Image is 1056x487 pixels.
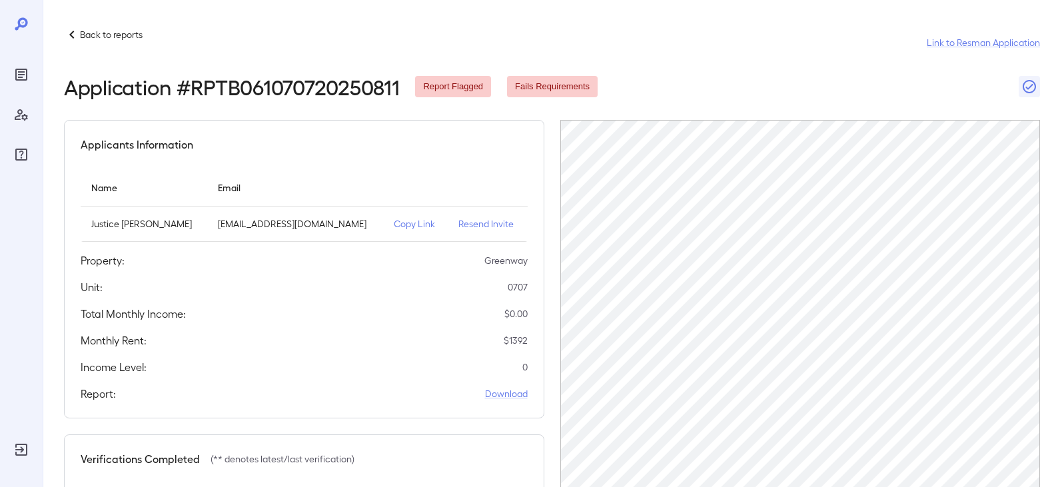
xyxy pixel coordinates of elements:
[11,104,32,125] div: Manage Users
[207,169,383,207] th: Email
[64,75,399,99] h2: Application # RPTB061070720250811
[80,28,143,41] p: Back to reports
[507,81,598,93] span: Fails Requirements
[508,280,528,294] p: 0707
[81,451,200,467] h5: Verifications Completed
[218,217,372,231] p: [EMAIL_ADDRESS][DOMAIN_NAME]
[211,452,354,466] p: (** denotes latest/last verification)
[81,359,147,375] h5: Income Level:
[81,137,193,153] h5: Applicants Information
[81,386,116,402] h5: Report:
[81,306,186,322] h5: Total Monthly Income:
[504,334,528,347] p: $ 1392
[81,252,125,268] h5: Property:
[91,217,197,231] p: Justice [PERSON_NAME]
[927,36,1040,49] a: Link to Resman Application
[11,64,32,85] div: Reports
[484,254,528,267] p: Greenway
[522,360,528,374] p: 0
[485,387,528,400] a: Download
[11,439,32,460] div: Log Out
[81,332,147,348] h5: Monthly Rent:
[11,144,32,165] div: FAQ
[394,217,437,231] p: Copy Link
[1019,76,1040,97] button: Close Report
[81,169,528,242] table: simple table
[81,169,207,207] th: Name
[458,217,516,231] p: Resend Invite
[415,81,491,93] span: Report Flagged
[504,307,528,320] p: $ 0.00
[81,279,103,295] h5: Unit:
